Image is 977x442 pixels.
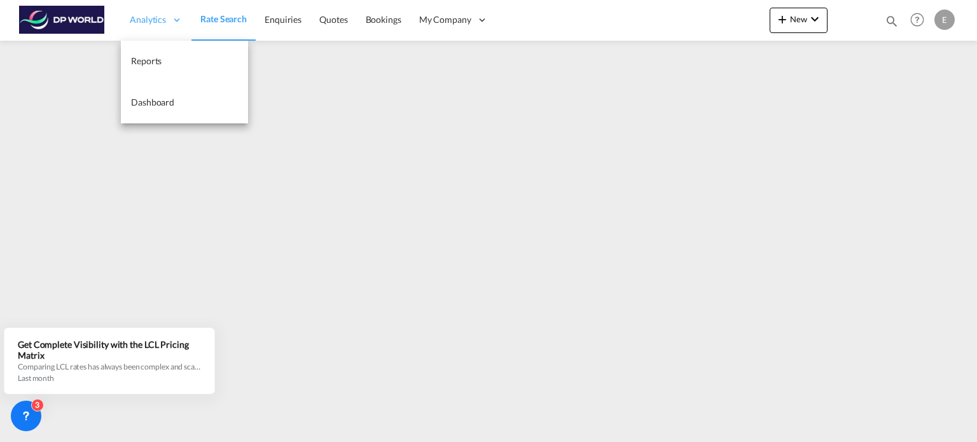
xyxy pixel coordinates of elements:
button: icon-plus 400-fgNewicon-chevron-down [770,8,828,33]
span: New [775,14,822,24]
span: Rate Search [200,13,247,24]
md-icon: icon-plus 400-fg [775,11,790,27]
span: Bookings [366,14,401,25]
span: My Company [419,13,471,26]
div: icon-magnify [885,14,899,33]
span: Enquiries [265,14,301,25]
span: Quotes [319,14,347,25]
md-icon: icon-magnify [885,14,899,28]
span: Analytics [130,13,166,26]
a: Reports [121,41,248,82]
div: E [934,10,955,30]
a: Dashboard [121,82,248,123]
img: c08ca190194411f088ed0f3ba295208c.png [19,6,105,34]
md-icon: icon-chevron-down [807,11,822,27]
span: Reports [131,55,162,66]
span: Dashboard [131,97,174,107]
div: Help [906,9,934,32]
span: Help [906,9,928,31]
